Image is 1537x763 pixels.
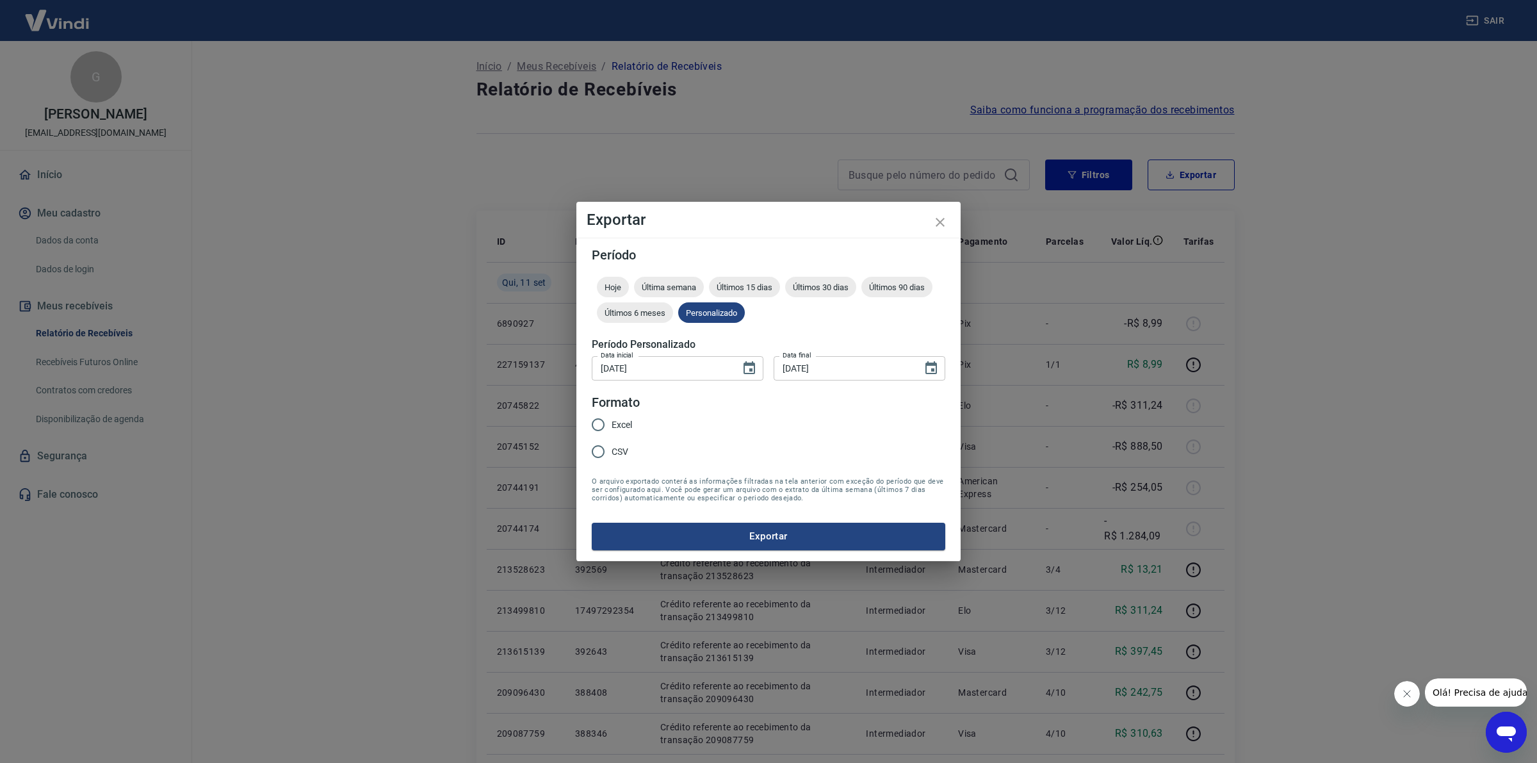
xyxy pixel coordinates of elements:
label: Data inicial [601,350,633,360]
button: close [925,207,956,238]
button: Exportar [592,523,945,550]
div: Personalizado [678,302,745,323]
span: Hoje [597,283,629,292]
span: Últimos 30 dias [785,283,856,292]
iframe: Botão para abrir a janela de mensagens [1486,712,1527,753]
div: Última semana [634,277,704,297]
button: Choose date, selected date is 11 de set de 2025 [918,356,944,381]
div: Últimos 30 dias [785,277,856,297]
span: Últimos 6 meses [597,308,673,318]
button: Choose date, selected date is 1 de jan de 2025 [736,356,762,381]
span: Excel [612,418,632,432]
span: O arquivo exportado conterá as informações filtradas na tela anterior com exceção do período que ... [592,477,945,502]
span: Última semana [634,283,704,292]
input: DD/MM/YYYY [592,356,731,380]
span: Personalizado [678,308,745,318]
legend: Formato [592,393,640,412]
h5: Período Personalizado [592,338,945,351]
div: Últimos 90 dias [861,277,932,297]
input: DD/MM/YYYY [774,356,913,380]
h4: Exportar [587,212,950,227]
span: Últimos 15 dias [709,283,780,292]
div: Últimos 15 dias [709,277,780,297]
iframe: Fechar mensagem [1394,681,1420,707]
span: Últimos 90 dias [861,283,932,292]
span: Olá! Precisa de ajuda? [8,9,108,19]
iframe: Mensagem da empresa [1425,678,1527,707]
div: Últimos 6 meses [597,302,673,323]
div: Hoje [597,277,629,297]
span: CSV [612,445,628,459]
h5: Período [592,249,945,261]
label: Data final [783,350,811,360]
